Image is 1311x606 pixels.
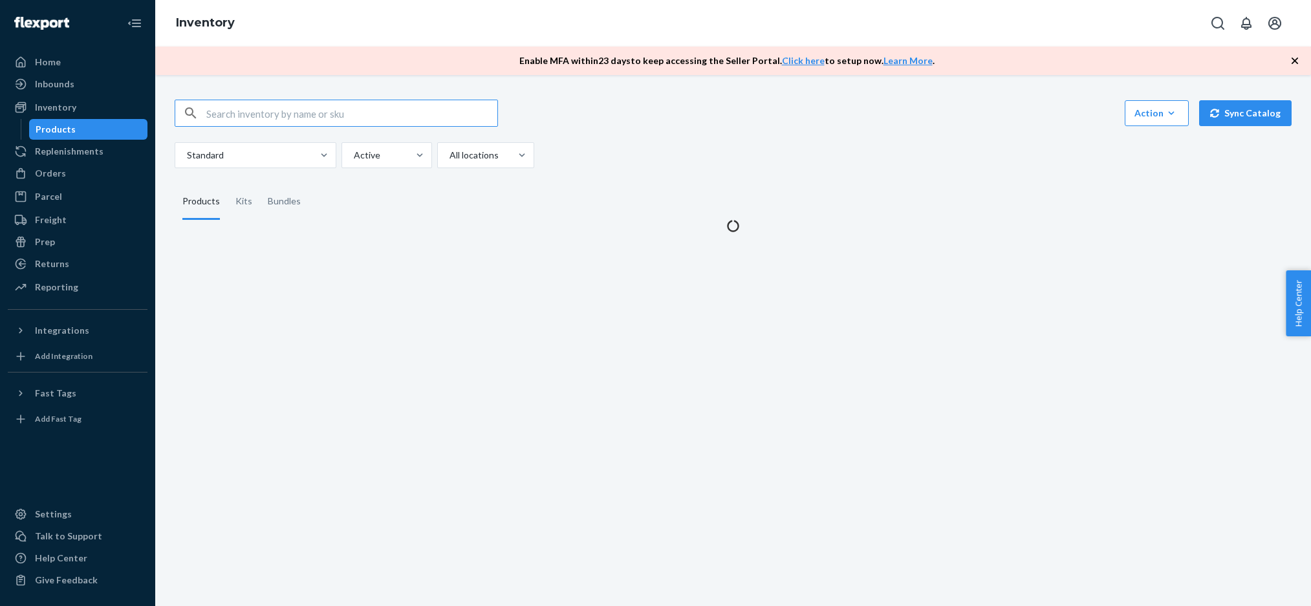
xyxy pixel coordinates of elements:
[883,55,933,66] a: Learn More
[122,10,147,36] button: Close Navigation
[35,101,76,114] div: Inventory
[35,574,98,587] div: Give Feedback
[182,184,220,220] div: Products
[35,56,61,69] div: Home
[8,570,147,590] button: Give Feedback
[1233,10,1259,36] button: Open notifications
[448,149,450,162] input: All locations
[35,190,62,203] div: Parcel
[35,552,87,565] div: Help Center
[35,145,103,158] div: Replenishments
[186,149,187,162] input: Standard
[35,530,102,543] div: Talk to Support
[8,409,147,429] a: Add Fast Tag
[519,54,935,67] p: Enable MFA within 23 days to keep accessing the Seller Portal. to setup now. .
[782,55,825,66] a: Click here
[1134,107,1179,120] div: Action
[35,413,81,424] div: Add Fast Tag
[35,167,66,180] div: Orders
[166,5,245,42] ol: breadcrumbs
[35,257,69,270] div: Returns
[8,277,147,298] a: Reporting
[352,149,354,162] input: Active
[1125,100,1189,126] button: Action
[35,351,92,362] div: Add Integration
[35,78,74,91] div: Inbounds
[8,232,147,252] a: Prep
[8,346,147,367] a: Add Integration
[35,235,55,248] div: Prep
[8,74,147,94] a: Inbounds
[14,17,69,30] img: Flexport logo
[1286,270,1311,336] button: Help Center
[176,16,235,30] a: Inventory
[206,100,497,126] input: Search inventory by name or sku
[36,123,76,136] div: Products
[8,383,147,404] button: Fast Tags
[35,387,76,400] div: Fast Tags
[8,141,147,162] a: Replenishments
[35,508,72,521] div: Settings
[8,548,147,568] a: Help Center
[29,119,148,140] a: Products
[8,52,147,72] a: Home
[8,97,147,118] a: Inventory
[1205,10,1231,36] button: Open Search Box
[8,186,147,207] a: Parcel
[268,184,301,220] div: Bundles
[235,184,252,220] div: Kits
[35,281,78,294] div: Reporting
[1262,10,1288,36] button: Open account menu
[8,526,147,546] a: Talk to Support
[35,213,67,226] div: Freight
[35,324,89,337] div: Integrations
[8,254,147,274] a: Returns
[8,504,147,525] a: Settings
[8,163,147,184] a: Orders
[1199,100,1292,126] button: Sync Catalog
[8,210,147,230] a: Freight
[8,320,147,341] button: Integrations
